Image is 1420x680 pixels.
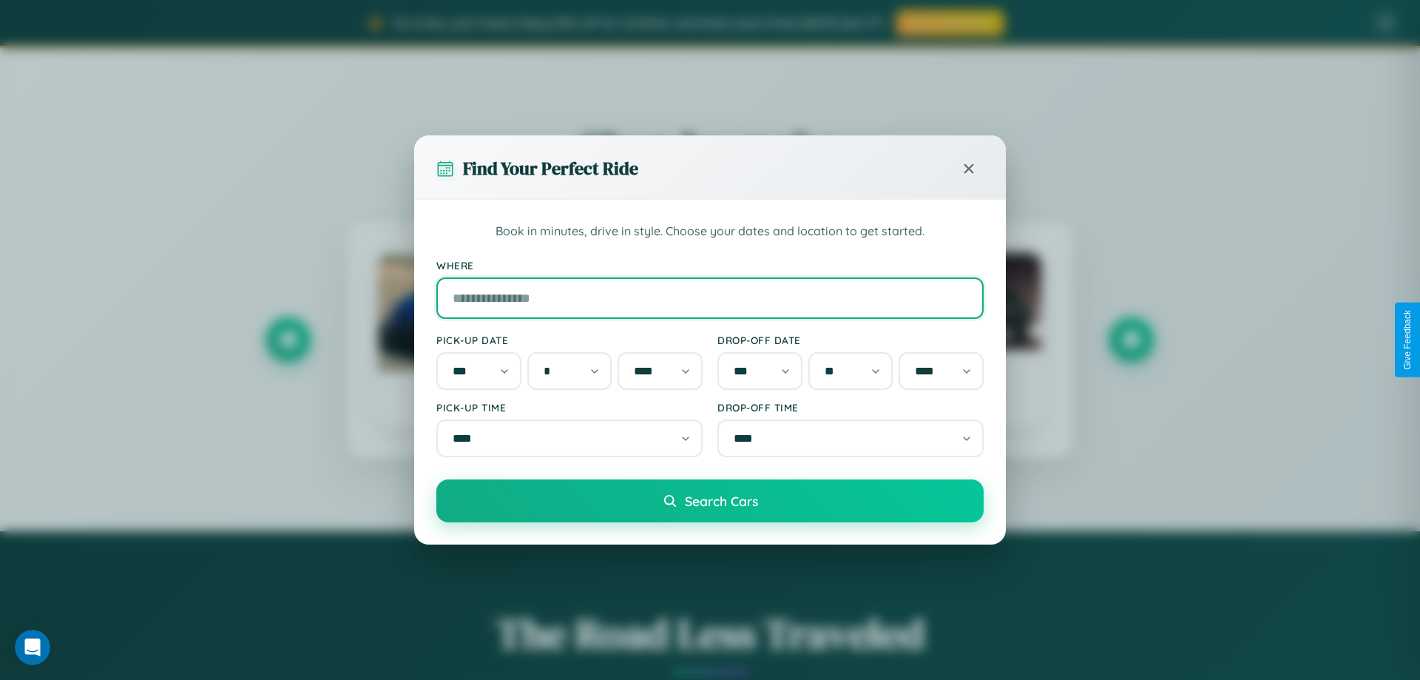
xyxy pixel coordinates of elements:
[436,401,703,414] label: Pick-up Time
[717,334,984,346] label: Drop-off Date
[436,334,703,346] label: Pick-up Date
[685,493,758,509] span: Search Cars
[436,259,984,272] label: Where
[436,222,984,241] p: Book in minutes, drive in style. Choose your dates and location to get started.
[436,479,984,522] button: Search Cars
[463,156,638,181] h3: Find Your Perfect Ride
[717,401,984,414] label: Drop-off Time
